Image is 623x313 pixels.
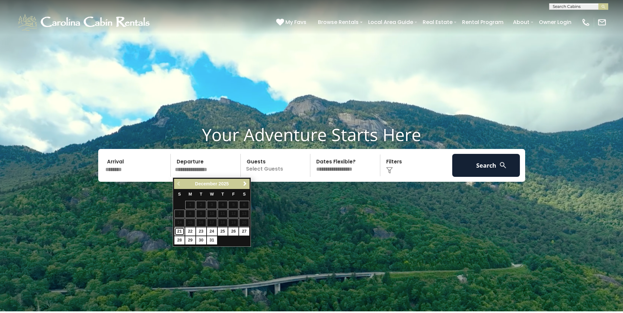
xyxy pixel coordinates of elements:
[232,192,235,197] span: Friday
[207,227,217,236] a: 24
[510,16,533,28] a: About
[200,192,202,197] span: Tuesday
[178,192,181,197] span: Sunday
[185,236,195,244] a: 29
[597,18,607,27] img: mail-regular-white.png
[221,192,224,197] span: Thursday
[5,124,618,145] h1: Your Adventure Starts Here
[285,18,306,26] span: My Favs
[196,227,206,236] a: 23
[419,16,456,28] a: Real Estate
[499,161,507,169] img: search-regular-white.png
[189,192,192,197] span: Monday
[239,227,249,236] a: 27
[386,167,393,174] img: filter--v1.png
[315,16,362,28] a: Browse Rentals
[243,154,310,177] p: Select Guests
[195,181,217,186] span: December
[452,154,520,177] button: Search
[228,227,238,236] a: 26
[185,227,195,236] a: 22
[243,192,246,197] span: Saturday
[210,192,214,197] span: Wednesday
[207,236,217,244] a: 31
[276,18,308,27] a: My Favs
[174,227,185,236] a: 21
[459,16,507,28] a: Rental Program
[581,18,590,27] img: phone-regular-white.png
[196,236,206,244] a: 30
[242,181,248,186] span: Next
[174,236,185,244] a: 28
[16,12,153,32] img: White-1-1-2.png
[365,16,416,28] a: Local Area Guide
[218,181,229,186] span: 2025
[241,180,249,188] a: Next
[218,227,228,236] a: 25
[536,16,575,28] a: Owner Login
